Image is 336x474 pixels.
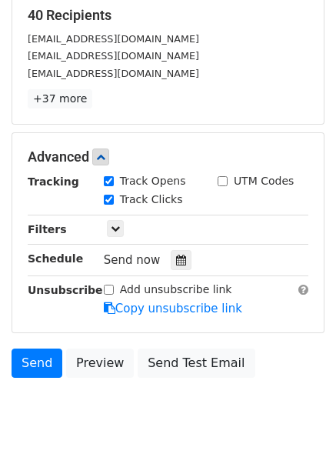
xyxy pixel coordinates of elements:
a: Send Test Email [138,349,254,378]
label: Add unsubscribe link [120,282,232,298]
small: [EMAIL_ADDRESS][DOMAIN_NAME] [28,50,199,62]
small: [EMAIL_ADDRESS][DOMAIN_NAME] [28,33,199,45]
a: Copy unsubscribe link [104,302,242,315]
h5: 40 Recipients [28,7,308,24]
label: Track Clicks [120,192,183,208]
label: Track Opens [120,173,186,189]
span: Send now [104,253,161,267]
strong: Tracking [28,175,79,188]
strong: Filters [28,223,67,235]
small: [EMAIL_ADDRESS][DOMAIN_NAME] [28,68,199,79]
a: +37 more [28,89,92,108]
label: UTM Codes [234,173,294,189]
strong: Schedule [28,252,83,265]
iframe: Chat Widget [259,400,336,474]
strong: Unsubscribe [28,284,103,296]
h5: Advanced [28,149,308,165]
a: Preview [66,349,134,378]
a: Send [12,349,62,378]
